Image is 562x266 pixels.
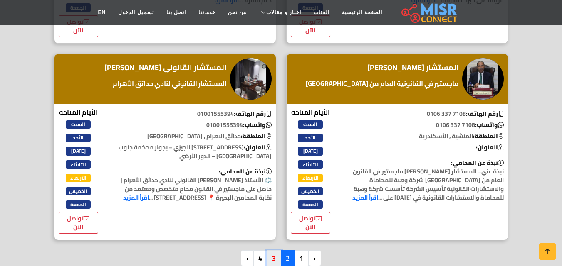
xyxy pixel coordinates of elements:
b: واتساب: [475,120,504,130]
h4: المستشار القانوني [PERSON_NAME] [104,63,227,72]
a: الصفحة الرئيسية [336,5,389,20]
p: 01001555394 [112,110,276,118]
h4: المستشار [PERSON_NAME] [367,63,459,72]
span: الخميس [66,187,91,195]
span: السبت [298,120,323,129]
p: المنشية , الأسكندرية [344,132,508,141]
b: المنطقة: [241,131,272,142]
a: الفئات [307,5,336,20]
span: الجمعة [298,200,323,209]
span: الأربعاء [298,174,323,182]
b: رقم الهاتف: [466,108,504,119]
b: نبذة عن المحامي: [219,166,272,177]
a: تواصل الآن [59,15,98,37]
a: 1 [294,250,309,266]
span: الثلاثاء [66,160,91,168]
p: 01001555394 [112,121,276,129]
b: المنطقة: [473,131,504,142]
a: المستشار [PERSON_NAME] [367,61,461,74]
span: الجمعة [66,200,91,209]
span: الأحد [298,134,323,142]
b: العنوان: [476,142,504,153]
span: الخميس [298,187,323,195]
span: الثلاثاء [298,160,323,168]
a: تواصل الآن [291,212,330,234]
span: [DATE] [298,147,323,155]
span: 2 [280,250,295,266]
span: السبت [66,120,91,129]
b: نبذة عن المحامي: [451,157,504,168]
b: واتساب: [243,120,272,130]
a: 3 [267,250,281,266]
img: المستشار القانوني جمال عبد العزيز [230,58,272,100]
p: [STREET_ADDRESS] الجيزي – بجوار محكمة جنوب [GEOGRAPHIC_DATA] – الدور الأرضي [112,143,276,161]
p: نبذة عني... المستشار [PERSON_NAME] ماجستير في القانون العام من [GEOGRAPHIC_DATA] شركة وهبة للمحام... [344,159,508,202]
span: اخبار و مقالات [266,9,301,16]
a: EN [92,5,112,20]
a: المستشار القانوني [PERSON_NAME] [104,61,229,74]
p: ‎0106 337 7108 [344,110,508,118]
a: المستشار القانوني لنادي حدائق الأهرام [104,78,229,88]
a: 4 [253,250,267,266]
a: ماجستير في القانونية العام من [GEOGRAPHIC_DATA] [304,78,461,88]
a: خدماتنا [192,5,222,20]
a: تسجيل الدخول [112,5,160,20]
span: الأحد [66,134,91,142]
a: pagination.previous [308,250,321,266]
div: الأيام المتاحة [59,107,98,234]
a: اقرأ المزيد [352,192,378,203]
p: حدائق الاهرام , [GEOGRAPHIC_DATA] [112,132,276,141]
span: [DATE] [66,147,91,155]
img: main.misr_connect [401,2,457,23]
p: ‎0106 337 7108 [344,121,508,129]
a: من نحن [222,5,253,20]
a: pagination.next [241,250,254,266]
a: اقرأ المزيد [123,192,149,203]
b: رقم الهاتف: [234,108,272,119]
span: الأربعاء [66,174,91,182]
b: العنوان: [244,142,272,153]
div: الأيام المتاحة [291,107,330,234]
a: اخبار و مقالات [253,5,307,20]
a: اتصل بنا [160,5,192,20]
img: المستشار محمد حسين وهبة [462,58,504,100]
p: ⚖️ الأستاذ [PERSON_NAME] القانوني لنادي حدائق الأهرام | حاصل على ماجستير في القانون محامٍ متخصص و... [112,167,276,202]
a: تواصل الآن [59,212,98,234]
